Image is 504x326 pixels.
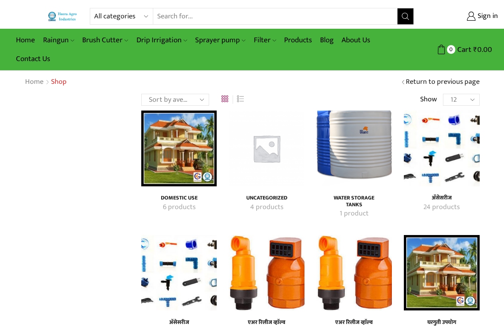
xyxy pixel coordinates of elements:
span: Cart [455,44,471,55]
a: Visit product category Domestic Use [150,195,208,202]
img: एअर रिलीज व्हाॅल्व [316,235,392,310]
a: Sign in [426,9,498,24]
nav: Breadcrumb [25,77,67,87]
h4: एअर रिलीज व्हाॅल्व [237,319,295,326]
h4: अ‍ॅसेसरीज [150,319,208,326]
a: Sprayer pump [191,31,249,49]
a: Visit product category अ‍ॅसेसरीज [141,235,217,310]
mark: 6 products [163,202,196,213]
a: Visit product category Water Storage Tanks [325,195,383,208]
a: Visit product category एअर रिलीज व्हाॅल्व [229,235,304,310]
a: About Us [338,31,374,49]
mark: 1 product [340,209,369,219]
a: Brush Cutter [78,31,132,49]
span: ₹ [473,43,477,56]
a: Visit product category Uncategorized [229,111,304,186]
h4: Water Storage Tanks [325,195,383,208]
a: Blog [316,31,338,49]
h4: Uncategorized [237,195,295,202]
a: Visit product category Uncategorized [237,202,295,213]
a: Visit product category Domestic Use [150,202,208,213]
span: Sign in [476,11,498,22]
a: Contact Us [12,49,54,68]
a: Visit product category Uncategorized [237,195,295,202]
a: Raingun [39,31,78,49]
input: Search for... [153,8,398,24]
a: Visit product category एअर रिलीज व्हाॅल्व [237,319,295,326]
a: 0 Cart ₹0.00 [422,42,492,57]
a: Visit product category एअर रिलीज व्हाॅल्व [316,235,392,310]
a: Visit product category Water Storage Tanks [316,111,392,186]
h4: Domestic Use [150,195,208,202]
a: Visit product category अ‍ॅसेसरीज [150,319,208,326]
a: Filter [250,31,280,49]
select: Shop order [141,94,209,106]
img: Uncategorized [229,111,304,186]
a: Home [12,31,39,49]
a: Visit product category Domestic Use [141,111,217,186]
a: Home [25,77,44,87]
h1: Shop [51,78,67,87]
img: Water Storage Tanks [316,111,392,186]
img: एअर रिलीज व्हाॅल्व [229,235,304,310]
span: 0 [447,45,455,53]
bdi: 0.00 [473,43,492,56]
a: Visit product category Water Storage Tanks [325,209,383,219]
a: Visit product category एअर रिलीज व्हाॅल्व [325,319,383,326]
a: Return to previous page [406,77,480,87]
a: Drip Irrigation [132,31,191,49]
h4: एअर रिलीज व्हाॅल्व [325,319,383,326]
img: अ‍ॅसेसरीज [141,235,217,310]
a: Products [280,31,316,49]
button: Search button [397,8,413,24]
img: Domestic Use [141,111,217,186]
mark: 4 products [250,202,283,213]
